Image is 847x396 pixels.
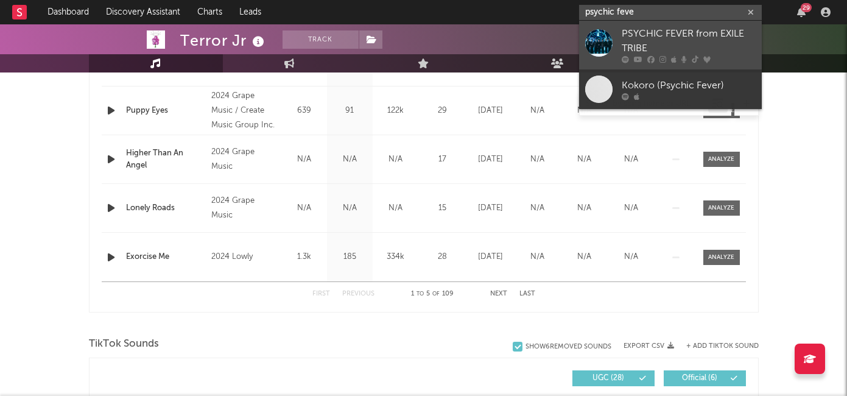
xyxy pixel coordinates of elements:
div: PSYCHIC FEVER from EXILE TRIBE [622,27,756,56]
div: N/A [564,202,605,214]
div: N/A [517,202,558,214]
div: 2024 Grape Music [211,145,278,174]
div: 2024 Grape Music / Create Music Group Inc. [211,89,278,133]
button: Track [283,30,359,49]
a: Lonely Roads [126,202,206,214]
div: N/A [611,154,652,166]
div: N/A [564,251,605,263]
div: N/A [330,154,370,166]
span: to [416,291,424,297]
div: N/A [517,154,558,166]
button: Next [490,291,507,297]
div: Kokoro (Psychic Fever) [622,78,756,93]
div: 29 [801,3,812,12]
div: N/A [330,202,370,214]
div: 334k [376,251,415,263]
div: N/A [376,202,415,214]
div: 15 [421,202,464,214]
div: 2024 Lowly [211,250,278,264]
div: 17 [421,154,464,166]
div: [DATE] [470,251,511,263]
div: 2024 Grape Music [211,194,278,223]
div: N/A [611,202,652,214]
button: Last [519,291,535,297]
button: 29 [797,7,806,17]
button: First [312,291,330,297]
div: [DATE] [470,202,511,214]
button: Official(6) [664,370,746,386]
div: 185 [330,251,370,263]
div: 28 [421,251,464,263]
a: PSYCHIC FEVER from EXILE TRIBE [579,21,762,69]
div: [DATE] [470,154,511,166]
div: N/A [611,251,652,263]
span: TikTok Sounds [89,337,159,352]
div: Show 6 Removed Sounds [525,343,611,351]
div: Terror Jr [180,30,267,51]
a: Higher Than An Angel [126,147,206,171]
span: UGC ( 28 ) [580,375,636,382]
a: Exorcise Me [126,251,206,263]
button: + Add TikTok Sound [686,343,759,350]
div: N/A [284,202,324,214]
button: + Add TikTok Sound [674,343,759,350]
div: N/A [517,251,558,263]
span: of [432,291,440,297]
a: Kokoro (Psychic Fever) [579,69,762,109]
div: 1.3k [284,251,324,263]
div: N/A [284,154,324,166]
div: N/A [564,154,605,166]
button: UGC(28) [572,370,655,386]
input: Search for artists [579,5,762,20]
div: N/A [376,154,415,166]
button: Export CSV [624,342,674,350]
button: Previous [342,291,374,297]
div: 1 5 109 [399,287,466,302]
span: Official ( 6 ) [672,375,728,382]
